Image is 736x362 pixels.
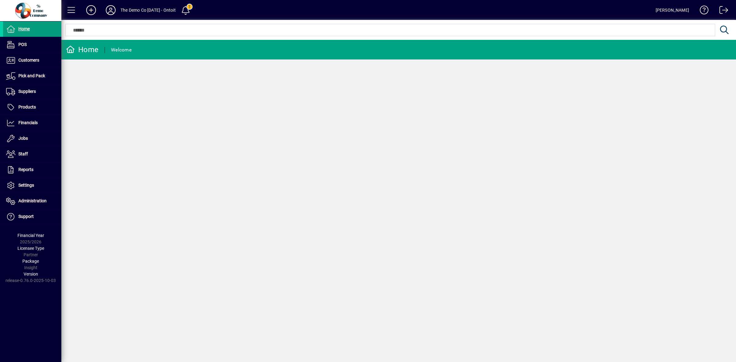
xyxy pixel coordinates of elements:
span: Pick and Pack [18,73,45,78]
a: Customers [3,53,61,68]
a: Pick and Pack [3,68,61,84]
a: Support [3,209,61,224]
span: Staff [18,151,28,156]
a: Reports [3,162,61,177]
a: Staff [3,147,61,162]
span: Suppliers [18,89,36,94]
span: Package [22,259,39,264]
span: Financial Year [17,233,44,238]
button: Profile [101,5,121,16]
a: Administration [3,193,61,209]
a: Knowledge Base [695,1,709,21]
div: The Demo Co [DATE] - Ontoit [121,5,176,15]
span: Settings [18,183,34,188]
a: Settings [3,178,61,193]
a: POS [3,37,61,52]
a: Jobs [3,131,61,146]
a: Logout [715,1,728,21]
a: Financials [3,115,61,131]
span: POS [18,42,27,47]
span: Reports [18,167,33,172]
div: [PERSON_NAME] [656,5,689,15]
div: Home [66,45,98,55]
span: Home [18,26,30,31]
span: Version [24,272,38,276]
a: Suppliers [3,84,61,99]
a: Products [3,100,61,115]
span: Financials [18,120,38,125]
span: Jobs [18,136,28,141]
button: Add [81,5,101,16]
span: Administration [18,198,47,203]
span: Support [18,214,34,219]
span: Licensee Type [17,246,44,251]
span: Products [18,105,36,109]
div: Welcome [111,45,132,55]
span: Customers [18,58,39,63]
